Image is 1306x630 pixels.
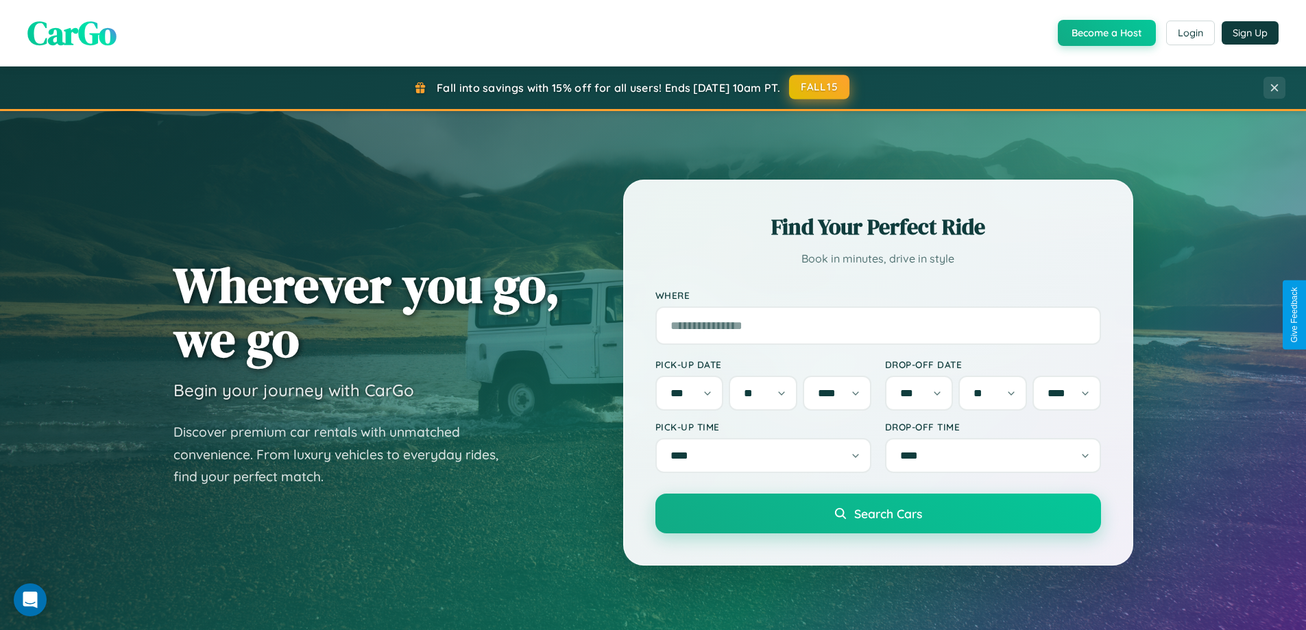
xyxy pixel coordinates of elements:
div: Open Intercom Messenger [14,583,47,616]
button: Login [1166,21,1215,45]
span: Search Cars [854,506,922,521]
button: Search Cars [655,494,1101,533]
button: Become a Host [1058,20,1156,46]
span: Fall into savings with 15% off for all users! Ends [DATE] 10am PT. [437,81,780,95]
label: Drop-off Time [885,421,1101,433]
span: CarGo [27,10,117,56]
label: Pick-up Time [655,421,871,433]
div: Give Feedback [1290,287,1299,343]
button: Sign Up [1222,21,1279,45]
label: Pick-up Date [655,359,871,370]
label: Where [655,289,1101,301]
button: FALL15 [789,75,849,99]
h1: Wherever you go, we go [173,258,560,366]
label: Drop-off Date [885,359,1101,370]
h2: Find Your Perfect Ride [655,212,1101,242]
p: Book in minutes, drive in style [655,249,1101,269]
h3: Begin your journey with CarGo [173,380,414,400]
p: Discover premium car rentals with unmatched convenience. From luxury vehicles to everyday rides, ... [173,421,516,488]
